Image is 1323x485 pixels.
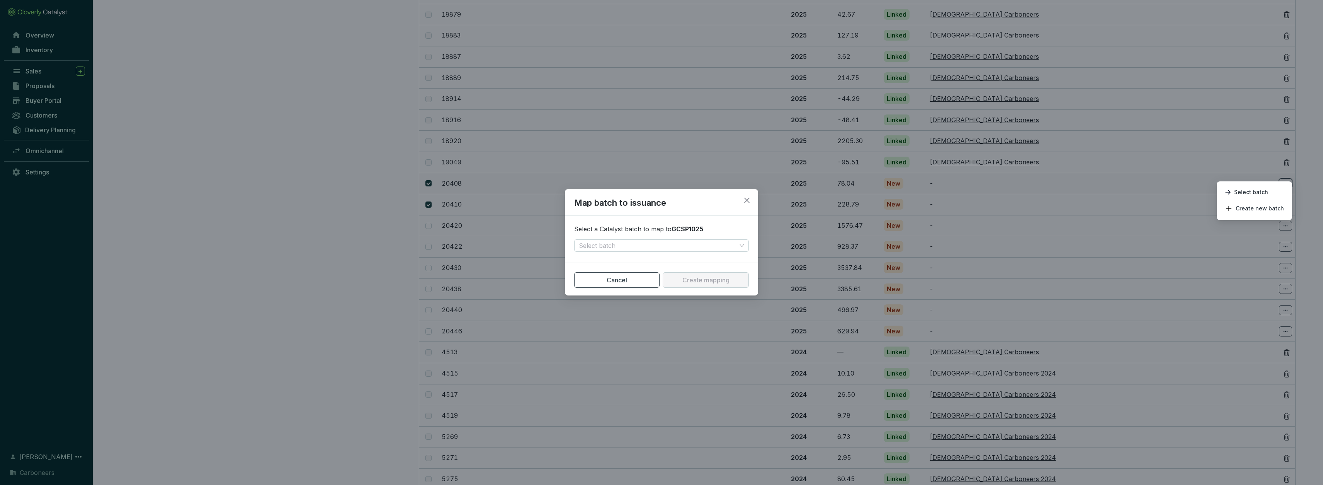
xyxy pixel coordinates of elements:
[574,273,660,288] button: Cancel
[1221,186,1288,199] p: Select batch
[741,197,753,204] span: Close
[743,197,750,204] span: close
[741,194,753,207] button: Close
[607,276,627,285] span: Cancel
[574,225,749,234] p: Select a Catalyst batch to map to
[663,273,749,288] button: Create mapping
[565,197,758,216] h2: Map batch to issuance
[672,225,703,233] b: GCSP1025
[1236,205,1284,212] span: Create new batch
[1221,201,1288,216] p: Create new batch
[1234,189,1268,195] span: Select batch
